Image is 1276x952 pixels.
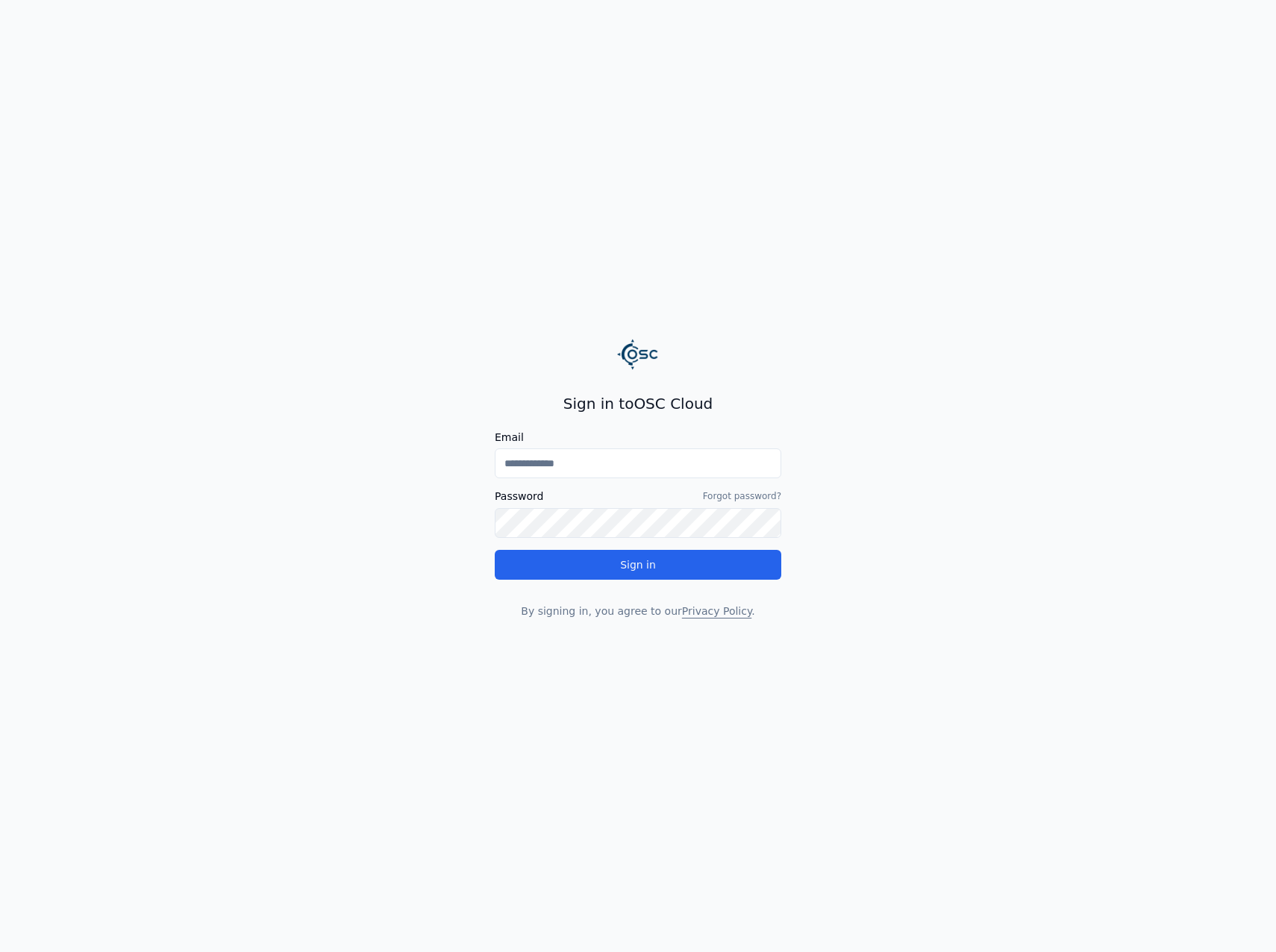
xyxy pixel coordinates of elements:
[495,550,781,580] button: Sign in
[617,333,659,375] img: Logo
[495,491,543,501] label: Password
[495,393,781,414] h2: Sign in to OSC Cloud
[682,605,751,617] a: Privacy Policy
[703,490,781,502] a: Forgot password?
[495,604,781,619] p: By signing in, you agree to our .
[495,432,781,442] label: Email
